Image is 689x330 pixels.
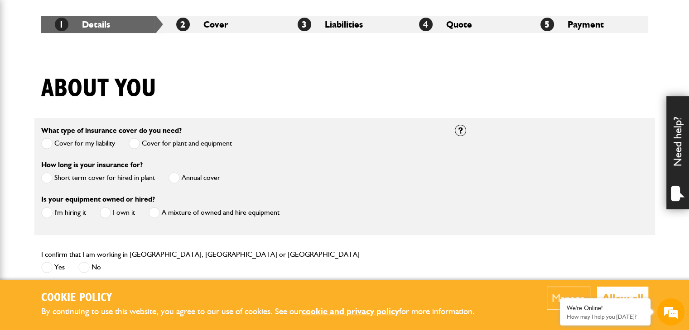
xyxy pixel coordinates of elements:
label: How long is your insurance for? [41,161,143,169]
textarea: Type your message and hit 'Enter' [12,164,165,251]
label: I'm hiring it [41,207,86,218]
span: 1 [55,18,68,31]
li: Quote [405,16,527,33]
li: Details [41,16,163,33]
li: Cover [163,16,284,33]
span: 2 [176,18,190,31]
label: No [78,262,101,273]
em: Start Chat [123,259,164,272]
p: How may I help you today? [567,313,644,320]
label: I confirm that I am working in [GEOGRAPHIC_DATA], [GEOGRAPHIC_DATA] or [GEOGRAPHIC_DATA] [41,251,360,258]
button: Manage [547,287,590,310]
div: Minimize live chat window [149,5,170,26]
h1: About you [41,74,156,104]
img: d_20077148190_company_1631870298795_20077148190 [15,50,38,63]
span: 5 [540,18,554,31]
label: Annual cover [169,172,220,184]
label: Cover for plant and equipment [129,138,232,149]
label: I own it [100,207,135,218]
div: Need help? [666,96,689,209]
button: Allow all [597,287,648,310]
p: By continuing to use this website, you agree to our use of cookies. See our for more information. [41,305,490,319]
h2: Cookie Policy [41,291,490,305]
input: Enter your last name [12,84,165,104]
span: 3 [298,18,311,31]
li: Liabilities [284,16,405,33]
a: cookie and privacy policy [302,306,399,316]
label: What type of insurance cover do you need? [41,127,182,134]
li: Payment [527,16,648,33]
div: We're Online! [567,304,644,312]
input: Enter your phone number [12,137,165,157]
span: 4 [419,18,433,31]
label: Yes [41,262,65,273]
label: Cover for my liability [41,138,115,149]
label: Short term cover for hired in plant [41,172,155,184]
div: Chat with us now [47,51,152,62]
label: A mixture of owned and hire equipment [149,207,279,218]
label: Is your equipment owned or hired? [41,196,155,203]
input: Enter your email address [12,110,165,130]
